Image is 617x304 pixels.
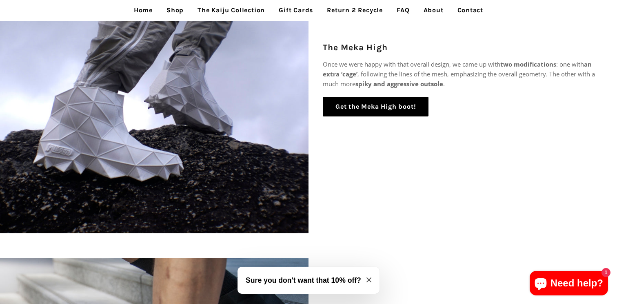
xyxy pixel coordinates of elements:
a: Get the Meka High boot! [323,97,428,116]
p: Once we were happy with that overall design, we came up with : one with , following the lines of ... [323,59,603,89]
inbox-online-store-chat: Shopify online store chat [527,271,610,297]
strong: spiky and aggressive outsole [355,80,443,88]
h2: The Meka High [323,42,603,54]
strong: two modifications [500,60,556,68]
